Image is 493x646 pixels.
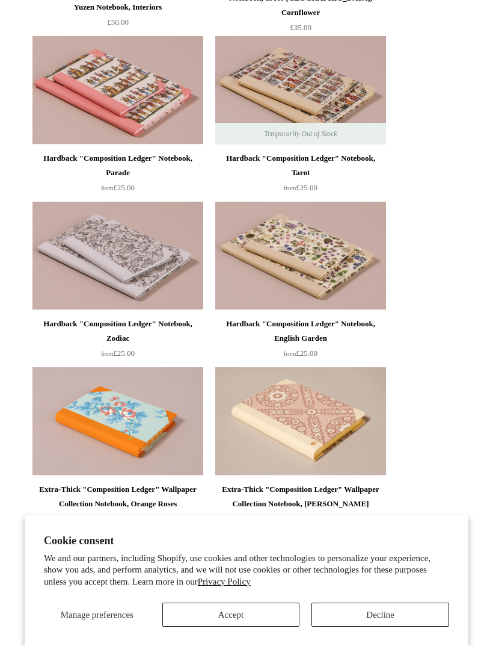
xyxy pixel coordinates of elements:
[61,610,133,620] span: Manage preferences
[35,151,200,180] div: Hardback "Composition Ledger" Notebook, Parade
[252,123,349,144] span: Temporarily Out of Stock
[32,367,203,476] img: Extra-Thick "Composition Ledger" Wallpaper Collection Notebook, Orange Roses
[107,17,129,26] span: £50.00
[215,202,386,310] img: Hardback "Composition Ledger" Notebook, English Garden
[215,36,386,144] img: Hardback "Composition Ledger" Notebook, Tarot
[284,183,317,192] span: £25.00
[284,350,296,357] span: from
[32,317,203,366] a: Hardback "Composition Ledger" Notebook, Zodiac from£25.00
[311,603,449,627] button: Decline
[32,151,203,200] a: Hardback "Composition Ledger" Notebook, Parade from£25.00
[32,202,203,310] img: Hardback "Composition Ledger" Notebook, Zodiac
[215,317,386,366] a: Hardback "Composition Ledger" Notebook, English Garden from£25.00
[32,367,203,476] a: Extra-Thick "Composition Ledger" Wallpaper Collection Notebook, Orange Roses Extra-Thick "Composi...
[44,553,449,588] p: We and our partners, including Shopify, use cookies and other technologies to personalize your ex...
[162,603,300,627] button: Accept
[218,317,383,346] div: Hardback "Composition Ledger" Notebook, English Garden
[101,183,135,192] span: £25.00
[198,577,251,586] a: Privacy Policy
[32,482,203,532] a: Extra-Thick "Composition Ledger" Wallpaper Collection Notebook, Orange Roses £50.00
[284,185,296,191] span: from
[215,367,386,476] img: Extra-Thick "Composition Ledger" Wallpaper Collection Notebook, Laurel Trellis
[215,36,386,144] a: Hardback "Composition Ledger" Notebook, Tarot Hardback "Composition Ledger" Notebook, Tarot Tempo...
[290,514,311,523] span: £50.00
[32,36,203,144] a: Hardback "Composition Ledger" Notebook, Parade Hardback "Composition Ledger" Notebook, Parade
[284,349,317,358] span: £25.00
[101,349,135,358] span: £25.00
[218,482,383,511] div: Extra-Thick "Composition Ledger" Wallpaper Collection Notebook, [PERSON_NAME]
[35,482,200,511] div: Extra-Thick "Composition Ledger" Wallpaper Collection Notebook, Orange Roses
[215,367,386,476] a: Extra-Thick "Composition Ledger" Wallpaper Collection Notebook, Laurel Trellis Extra-Thick "Compo...
[44,603,150,627] button: Manage preferences
[101,185,113,191] span: from
[35,317,200,346] div: Hardback "Composition Ledger" Notebook, Zodiac
[218,151,383,180] div: Hardback "Composition Ledger" Notebook, Tarot
[107,514,129,523] span: £50.00
[101,350,113,357] span: from
[215,202,386,310] a: Hardback "Composition Ledger" Notebook, English Garden Hardback "Composition Ledger" Notebook, En...
[44,535,449,547] h2: Cookie consent
[215,482,386,532] a: Extra-Thick "Composition Ledger" Wallpaper Collection Notebook, [PERSON_NAME] £50.00
[32,202,203,310] a: Hardback "Composition Ledger" Notebook, Zodiac Hardback "Composition Ledger" Notebook, Zodiac
[290,23,311,32] span: £35.00
[32,36,203,144] img: Hardback "Composition Ledger" Notebook, Parade
[215,151,386,200] a: Hardback "Composition Ledger" Notebook, Tarot from£25.00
